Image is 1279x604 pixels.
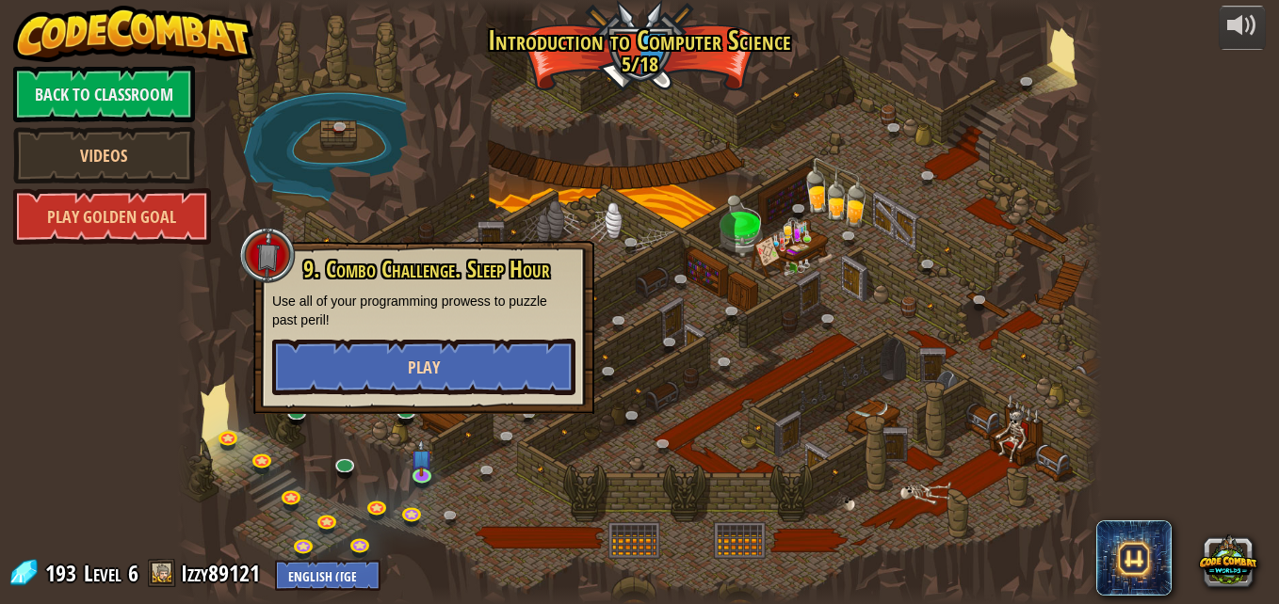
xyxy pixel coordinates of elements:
[1219,6,1266,50] button: Adjust volume
[408,356,440,379] span: Play
[272,339,575,395] button: Play
[13,127,195,183] a: Videos
[84,558,121,589] span: Level
[303,253,550,285] span: 9. Combo Challenge. Sleep Hour
[45,558,82,588] span: 193
[181,558,266,588] a: Izzy89121
[13,6,254,62] img: CodeCombat - Learn how to code by playing a game
[272,292,575,329] p: Use all of your programming prowess to puzzle past peril!
[128,558,138,588] span: 6
[411,439,432,477] img: level-banner-unstarted-subscriber.png
[13,66,195,122] a: Back to Classroom
[13,188,211,245] a: Play Golden Goal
